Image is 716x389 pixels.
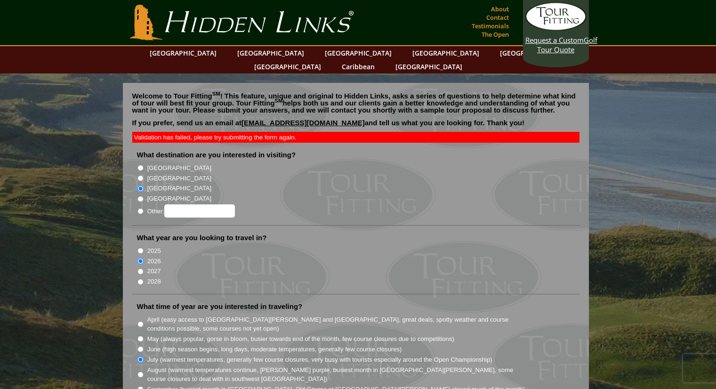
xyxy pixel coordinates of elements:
a: [GEOGRAPHIC_DATA] [249,60,326,73]
a: [GEOGRAPHIC_DATA] [391,60,467,73]
label: 2027 [147,267,161,276]
a: [GEOGRAPHIC_DATA] [233,46,309,60]
label: What destination are you interested in visiting? [137,150,296,160]
a: [EMAIL_ADDRESS][DOMAIN_NAME] [241,119,365,127]
label: 2026 [147,257,161,266]
label: 2028 [147,277,161,286]
label: What time of year are you interested in traveling? [137,302,303,311]
a: Request a CustomGolf Tour Quote [525,2,587,54]
a: [GEOGRAPHIC_DATA] [320,46,396,60]
a: Contact [484,11,511,24]
label: July (warmest temperatures, generally few course closures, very busy with tourists especially aro... [147,355,492,365]
label: What year are you looking to travel in? [137,233,267,243]
label: 2025 [147,246,161,256]
a: [GEOGRAPHIC_DATA] [145,46,221,60]
label: [GEOGRAPHIC_DATA] [147,194,211,203]
a: The Open [479,28,511,41]
label: June (high season begins, long days, moderate temperatures, generally few course closures) [147,345,402,354]
p: If you prefer, send us an email at and tell us what you are looking for. Thank you! [132,119,579,133]
a: Testimonials [469,19,511,32]
a: [GEOGRAPHIC_DATA] [408,46,484,60]
label: [GEOGRAPHIC_DATA] [147,163,211,173]
input: Other: [164,204,235,218]
p: Welcome to Tour Fitting ! This feature, unique and original to Hidden Links, asks a series of que... [132,92,579,113]
label: Other: [147,204,235,218]
div: Validation has failed, please try submitting the form again. [132,132,579,143]
label: August (warmest temperatures continue, [PERSON_NAME] purple, busiest month in [GEOGRAPHIC_DATA][P... [147,365,526,384]
a: Caribbean [337,60,379,73]
label: May (always popular, gorse in bloom, busier towards end of the month, few course closures due to ... [147,334,454,344]
sup: SM [275,98,283,104]
label: April (easy access to [GEOGRAPHIC_DATA][PERSON_NAME] and [GEOGRAPHIC_DATA], great deals, spotty w... [147,315,526,333]
label: [GEOGRAPHIC_DATA] [147,184,211,193]
sup: SM [212,91,220,97]
a: [GEOGRAPHIC_DATA] [495,46,571,60]
label: [GEOGRAPHIC_DATA] [147,174,211,183]
span: Request a Custom [525,35,584,45]
a: About [489,2,511,16]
